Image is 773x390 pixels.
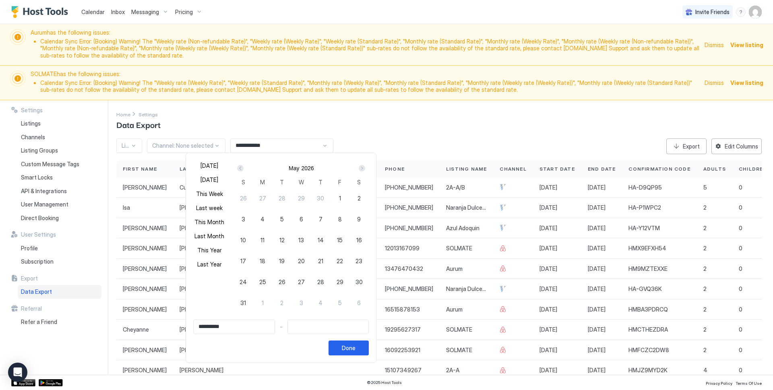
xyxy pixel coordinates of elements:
button: 27 [291,272,311,291]
button: This Week [193,188,225,199]
span: 3 [242,215,245,223]
span: 1 [262,299,264,307]
button: 26 [234,188,253,208]
button: May [289,165,299,171]
button: 23 [349,251,369,270]
span: 22 [337,257,343,265]
span: 30 [317,194,324,202]
span: 2 [358,194,361,202]
button: 6 [291,209,311,229]
button: 4 [311,293,330,312]
button: Done [329,340,369,355]
button: 24 [234,272,253,291]
button: 11 [253,230,272,250]
span: 2 [280,299,283,307]
button: Last week [193,202,225,213]
button: [DATE] [193,160,225,171]
button: 6 [349,293,369,312]
button: 27 [253,188,272,208]
button: [DATE] [193,174,225,185]
span: 9 [357,215,361,223]
button: 17 [234,251,253,270]
span: 3 [300,299,303,307]
span: 6 [300,215,303,223]
span: 13 [298,236,304,244]
div: Done [342,344,355,352]
button: 30 [349,272,369,291]
button: 3 [291,293,311,312]
span: W [299,178,304,186]
button: 28 [272,188,291,208]
button: Last Month [193,231,225,241]
button: 20 [291,251,311,270]
span: T [280,178,284,186]
button: 22 [330,251,349,270]
button: 18 [253,251,272,270]
span: 28 [317,278,324,286]
button: 13 [291,230,311,250]
button: This Year [193,245,225,256]
span: - [280,323,283,330]
span: 26 [240,194,247,202]
span: S [242,178,245,186]
input: Input Field [194,320,275,334]
button: 10 [234,230,253,250]
span: 6 [357,299,361,307]
span: 26 [279,278,285,286]
span: 29 [337,278,343,286]
button: 16 [349,230,369,250]
button: 29 [330,272,349,291]
button: 30 [311,188,330,208]
button: 26 [272,272,291,291]
span: 1 [339,194,341,202]
button: 2 [272,293,291,312]
button: 3 [234,209,253,229]
span: 27 [259,194,266,202]
span: T [318,178,322,186]
span: 27 [298,278,305,286]
button: 7 [311,209,330,229]
button: 31 [234,293,253,312]
div: 2026 [302,165,314,171]
span: 25 [259,278,266,286]
span: 7 [319,215,322,223]
span: 12 [279,236,285,244]
button: 15 [330,230,349,250]
button: 19 [272,251,291,270]
button: 8 [330,209,349,229]
button: 1 [253,293,272,312]
span: 11 [260,236,265,244]
button: 1 [330,188,349,208]
span: F [338,178,341,186]
span: 21 [318,257,323,265]
button: 29 [291,188,311,208]
input: Input Field [288,320,369,334]
button: 4 [253,209,272,229]
button: Next [356,163,367,173]
span: 5 [280,215,284,223]
span: 10 [240,236,246,244]
span: 4 [318,299,322,307]
div: Open Intercom Messenger [8,363,27,382]
button: Prev [236,163,246,173]
span: S [357,178,361,186]
span: 31 [240,299,246,307]
button: 5 [272,209,291,229]
button: 5 [330,293,349,312]
span: 30 [355,278,363,286]
span: 14 [318,236,324,244]
button: 28 [311,272,330,291]
span: 4 [260,215,265,223]
span: 28 [279,194,285,202]
button: 21 [311,251,330,270]
span: 29 [298,194,305,202]
span: 8 [338,215,342,223]
button: 14 [311,230,330,250]
button: 2 [349,188,369,208]
span: 18 [260,257,265,265]
span: 19 [279,257,285,265]
button: Last Year [193,259,225,270]
span: 5 [338,299,342,307]
span: M [260,178,265,186]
